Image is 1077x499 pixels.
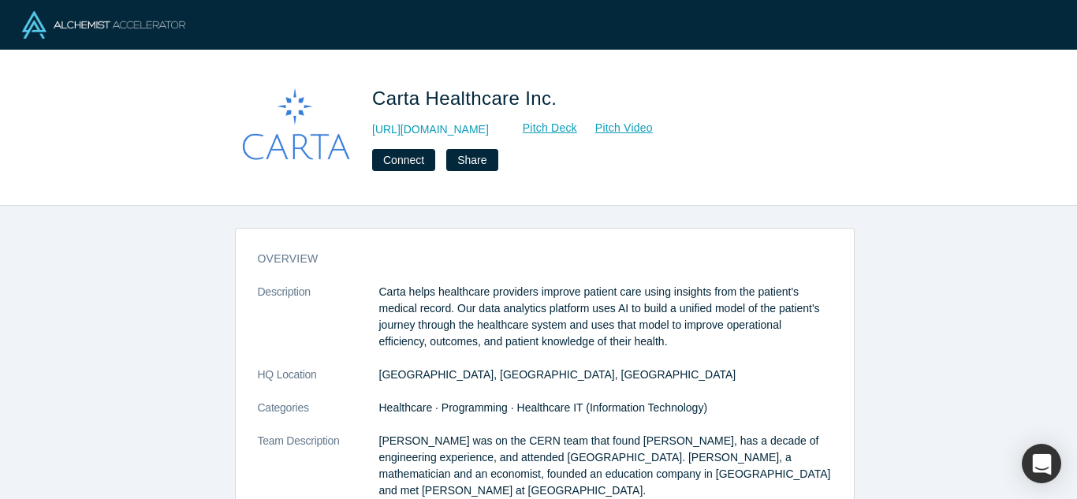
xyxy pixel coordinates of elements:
p: [PERSON_NAME] was on the CERN team that found [PERSON_NAME], has a decade of engineering experien... [379,433,832,499]
img: Carta Healthcare Inc.'s Logo [240,73,350,183]
span: Healthcare · Programming · Healthcare IT (Information Technology) [379,401,708,414]
a: Pitch Video [578,119,654,137]
dt: Description [258,284,379,367]
h3: overview [258,251,810,267]
span: Carta Healthcare Inc. [372,88,562,109]
dd: [GEOGRAPHIC_DATA], [GEOGRAPHIC_DATA], [GEOGRAPHIC_DATA] [379,367,832,383]
button: Connect [372,149,435,171]
a: Pitch Deck [505,119,578,137]
dt: HQ Location [258,367,379,400]
a: [URL][DOMAIN_NAME] [372,121,489,138]
dt: Categories [258,400,379,433]
button: Share [446,149,498,171]
img: Alchemist Logo [22,11,185,39]
p: Carta helps healthcare providers improve patient care using insights from the patient's medical r... [379,284,832,350]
